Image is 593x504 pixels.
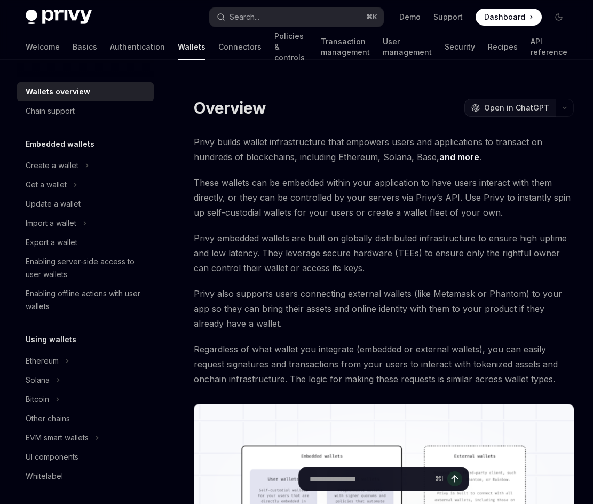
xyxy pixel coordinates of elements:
a: Basics [73,34,97,60]
div: Search... [230,11,259,23]
a: Connectors [218,34,262,60]
a: Security [445,34,475,60]
div: Chain support [26,105,75,117]
h5: Embedded wallets [26,138,94,151]
button: Toggle Create a wallet section [17,156,154,175]
div: Export a wallet [26,236,77,249]
a: Export a wallet [17,233,154,252]
div: Enabling server-side access to user wallets [26,255,147,281]
a: Dashboard [476,9,542,26]
span: Privy also supports users connecting external wallets (like Metamask or Phantom) to your app so t... [194,286,574,331]
span: Regardless of what wallet you integrate (embedded or external wallets), you can easily request si... [194,342,574,387]
a: Policies & controls [274,34,308,60]
div: Enabling offline actions with user wallets [26,287,147,313]
a: Transaction management [321,34,370,60]
a: and more [439,152,479,163]
h1: Overview [194,98,266,117]
div: Update a wallet [26,198,81,210]
button: Open search [209,7,384,27]
img: dark logo [26,10,92,25]
div: Get a wallet [26,178,67,191]
button: Toggle Import a wallet section [17,214,154,233]
span: Privy builds wallet infrastructure that empowers users and applications to transact on hundreds o... [194,135,574,164]
div: Wallets overview [26,85,90,98]
button: Open in ChatGPT [464,99,556,117]
a: API reference [531,34,567,60]
a: Demo [399,12,421,22]
div: Import a wallet [26,217,76,230]
div: Create a wallet [26,159,78,172]
a: Recipes [488,34,518,60]
a: Authentication [110,34,165,60]
a: Enabling server-side access to user wallets [17,252,154,284]
h5: Using wallets [26,333,76,346]
a: Wallets [178,34,205,60]
span: Dashboard [484,12,525,22]
a: User management [383,34,432,60]
button: Toggle dark mode [550,9,567,26]
a: Wallets overview [17,82,154,101]
button: Toggle Get a wallet section [17,175,154,194]
a: Update a wallet [17,194,154,214]
span: ⌘ K [366,13,377,21]
a: Support [433,12,463,22]
a: Enabling offline actions with user wallets [17,284,154,316]
span: Open in ChatGPT [484,103,549,113]
span: These wallets can be embedded within your application to have users interact with them directly, ... [194,175,574,220]
span: Privy embedded wallets are built on globally distributed infrastructure to ensure high uptime and... [194,231,574,275]
a: Welcome [26,34,60,60]
a: Chain support [17,101,154,121]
